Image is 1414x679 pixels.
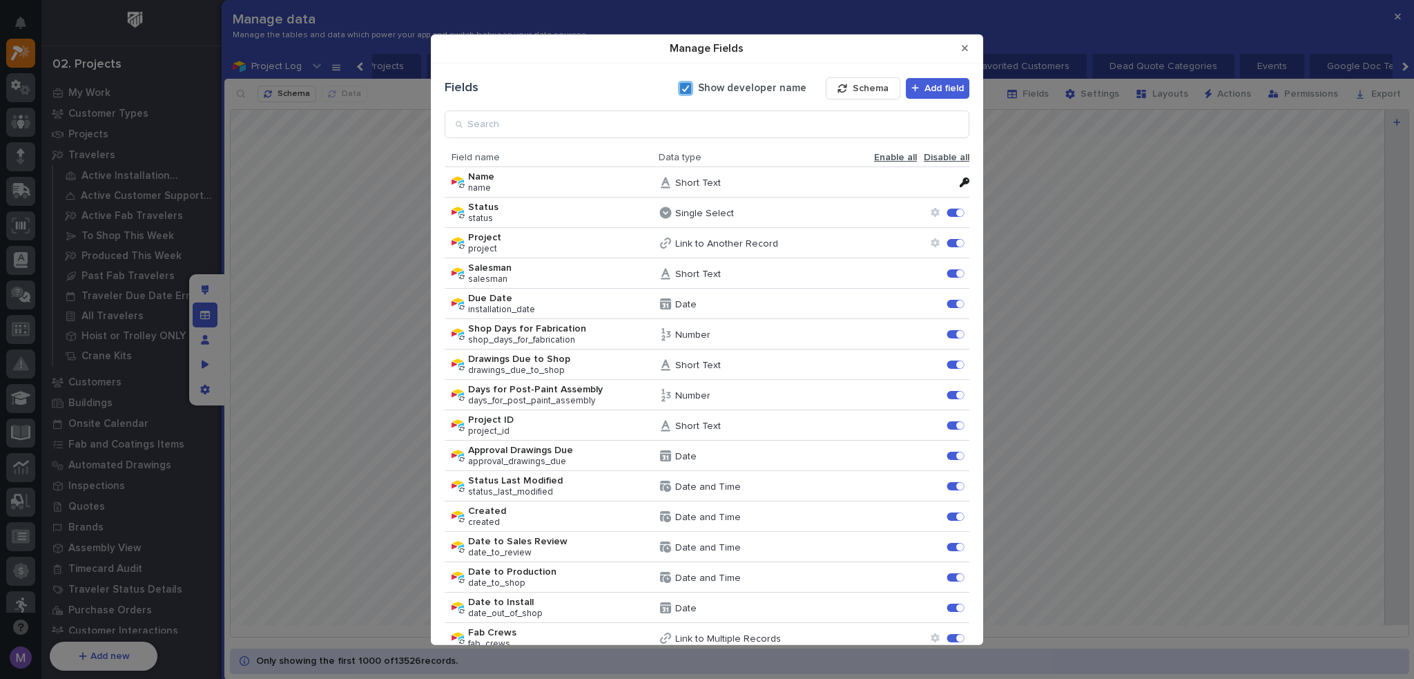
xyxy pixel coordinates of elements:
[468,535,658,547] span: Date to Sales Review
[468,395,595,406] p: days_for_post_paint_assembly
[14,261,93,272] div: Past conversations
[468,365,565,376] p: drawings_due_to_shop
[659,151,814,163] span: Data type
[675,603,697,615] p: Date
[468,425,510,437] p: project_id
[675,329,710,341] p: Number
[214,258,251,275] button: See all
[468,334,575,345] p: shop_days_for_fabrication
[468,243,497,254] p: project
[468,383,658,395] span: Days for Post-Paint Assembly
[14,175,25,187] div: 📖
[675,633,781,645] p: Link to Multiple Records
[14,283,36,305] img: Brittany
[468,444,658,456] span: Approval Drawings Due
[906,77,969,98] button: Add field
[28,296,39,307] img: 1736555164131-43832dd5-751b-4058-ba23-39d91318e5a0
[468,182,491,193] p: name
[468,213,493,224] p: status
[97,363,167,374] a: Powered byPylon
[14,55,251,77] p: Welcome 👋
[468,486,553,497] p: status_last_modified
[698,82,806,94] label: Show developer name
[853,82,889,94] span: Schema
[675,512,741,524] p: Date and Time
[47,213,226,227] div: Start new chat
[137,364,167,374] span: Pylon
[468,414,658,425] span: Project ID
[86,175,97,187] div: 🔗
[438,35,953,61] div: Manage Fields
[43,333,112,344] span: [PERSON_NAME]
[675,208,734,220] p: Single Select
[122,296,151,307] span: [DATE]
[431,34,983,645] div: Manage Fields
[468,627,658,638] span: Fab Crews
[100,174,176,188] span: Onboarding Call
[468,638,510,649] p: fab_crews
[675,299,697,311] p: Date
[468,262,658,274] span: Salesman
[675,360,721,372] p: Short Text
[468,201,658,213] span: Status
[468,323,658,334] span: Shop Days for Fabrication
[468,353,658,365] span: Drawings Due to Shop
[468,475,658,486] span: Status Last Modified
[468,608,543,619] p: date_out_of_shop
[675,421,721,432] p: Short Text
[43,296,112,307] span: [PERSON_NAME]
[468,456,566,467] p: approval_drawings_due
[675,390,710,402] p: Number
[468,292,658,304] span: Due Date
[115,333,119,344] span: •
[468,547,532,558] p: date_to_review
[8,169,81,193] a: 📖Help Docs
[675,178,721,189] p: Short Text
[452,151,659,163] span: Field name
[47,227,193,238] div: We're offline, we will be back soon!
[445,82,478,95] div: Fields
[826,77,900,99] button: Schema
[924,151,969,163] span: Disable all
[468,231,658,243] span: Project
[953,37,976,59] button: Close Modal
[14,213,39,238] img: 1736555164131-43832dd5-751b-4058-ba23-39d91318e5a0
[924,82,964,94] span: Add field
[122,333,151,344] span: [DATE]
[468,304,535,315] p: installation_date
[235,218,251,234] button: Start new chat
[14,320,36,342] img: Matthew Hall
[468,566,658,577] span: Date to Production
[675,269,721,280] p: Short Text
[468,577,525,589] p: date_to_shop
[468,505,658,517] span: Created
[874,151,917,163] span: Enable all
[468,171,658,182] span: Name
[675,238,778,250] p: Link to Another Record
[14,77,251,99] p: How can we help?
[675,451,697,463] p: Date
[468,517,500,528] p: created
[675,573,741,584] p: Date and Time
[14,13,41,41] img: Stacker
[468,274,507,285] p: salesman
[675,542,741,554] p: Date and Time
[81,169,182,193] a: 🔗Onboarding Call
[445,110,969,137] input: Search
[115,296,119,307] span: •
[468,596,658,608] span: Date to Install
[675,481,741,493] p: Date and Time
[28,174,75,188] span: Help Docs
